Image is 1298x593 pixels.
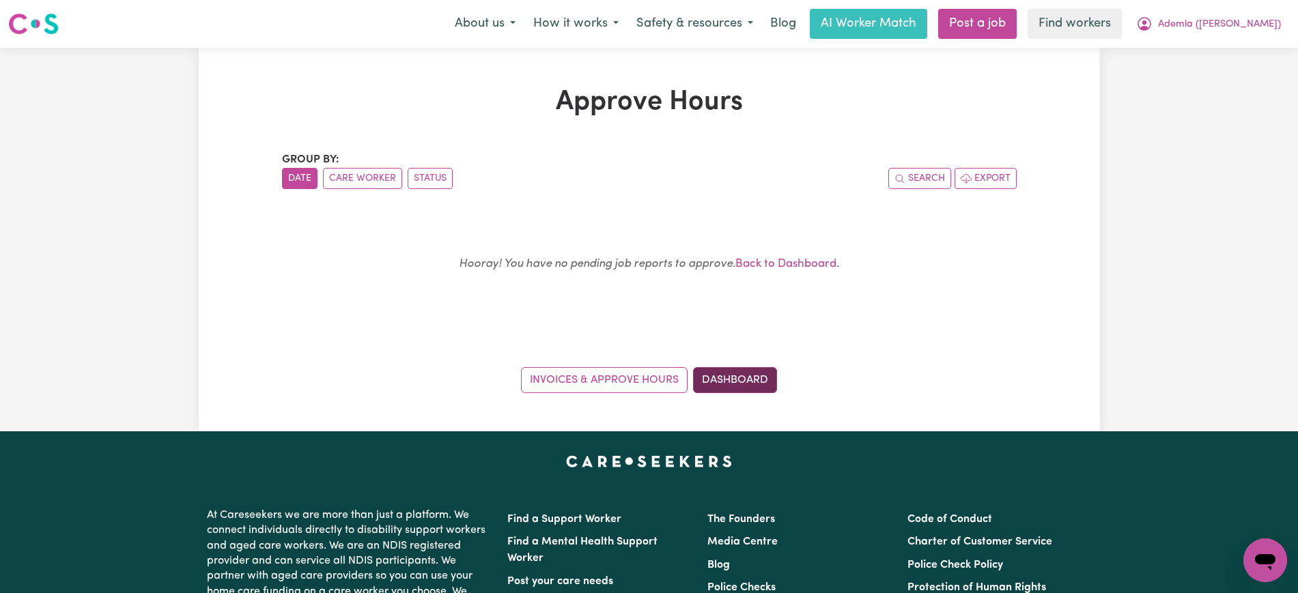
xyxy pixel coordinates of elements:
[907,582,1046,593] a: Protection of Human Rights
[282,154,339,165] span: Group by:
[1127,10,1290,38] button: My Account
[693,367,777,393] a: Dashboard
[459,258,839,270] small: .
[707,582,776,593] a: Police Checks
[408,168,453,189] button: sort invoices by paid status
[627,10,762,38] button: Safety & resources
[566,456,732,467] a: Careseekers home page
[938,9,1017,39] a: Post a job
[907,536,1052,547] a: Charter of Customer Service
[1158,17,1281,32] span: Ademla ([PERSON_NAME])
[1243,538,1287,582] iframe: Button to launch messaging window
[524,10,627,38] button: How it works
[955,168,1017,189] button: Export
[507,514,621,525] a: Find a Support Worker
[707,514,775,525] a: The Founders
[282,168,318,189] button: sort invoices by date
[888,168,951,189] button: Search
[907,514,992,525] a: Code of Conduct
[8,12,59,36] img: Careseekers logo
[1028,9,1122,39] a: Find workers
[459,258,735,270] em: Hooray! You have no pending job reports to approve.
[446,10,524,38] button: About us
[707,560,730,570] a: Blog
[507,536,658,564] a: Find a Mental Health Support Worker
[507,576,613,587] a: Post your care needs
[8,8,59,40] a: Careseekers logo
[735,258,836,270] a: Back to Dashboard
[907,560,1003,570] a: Police Check Policy
[707,536,778,547] a: Media Centre
[282,86,1017,119] h1: Approve Hours
[810,9,927,39] a: AI Worker Match
[521,367,688,393] a: Invoices & Approve Hours
[323,168,402,189] button: sort invoices by care worker
[762,9,804,39] a: Blog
